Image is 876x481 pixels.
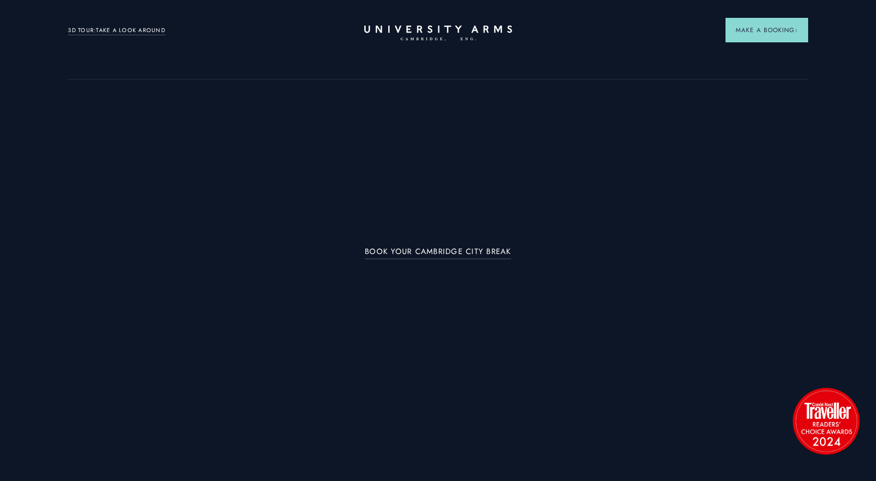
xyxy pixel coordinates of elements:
img: image-2524eff8f0c5d55edbf694693304c4387916dea5-1501x1501-png [788,383,864,459]
a: BOOK YOUR CAMBRIDGE CITY BREAK [365,247,511,259]
button: Make a BookingArrow icon [725,18,808,42]
a: Home [364,26,512,41]
a: 3D TOUR:TAKE A LOOK AROUND [68,26,165,35]
img: Arrow icon [794,29,798,32]
span: Make a Booking [736,26,798,35]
